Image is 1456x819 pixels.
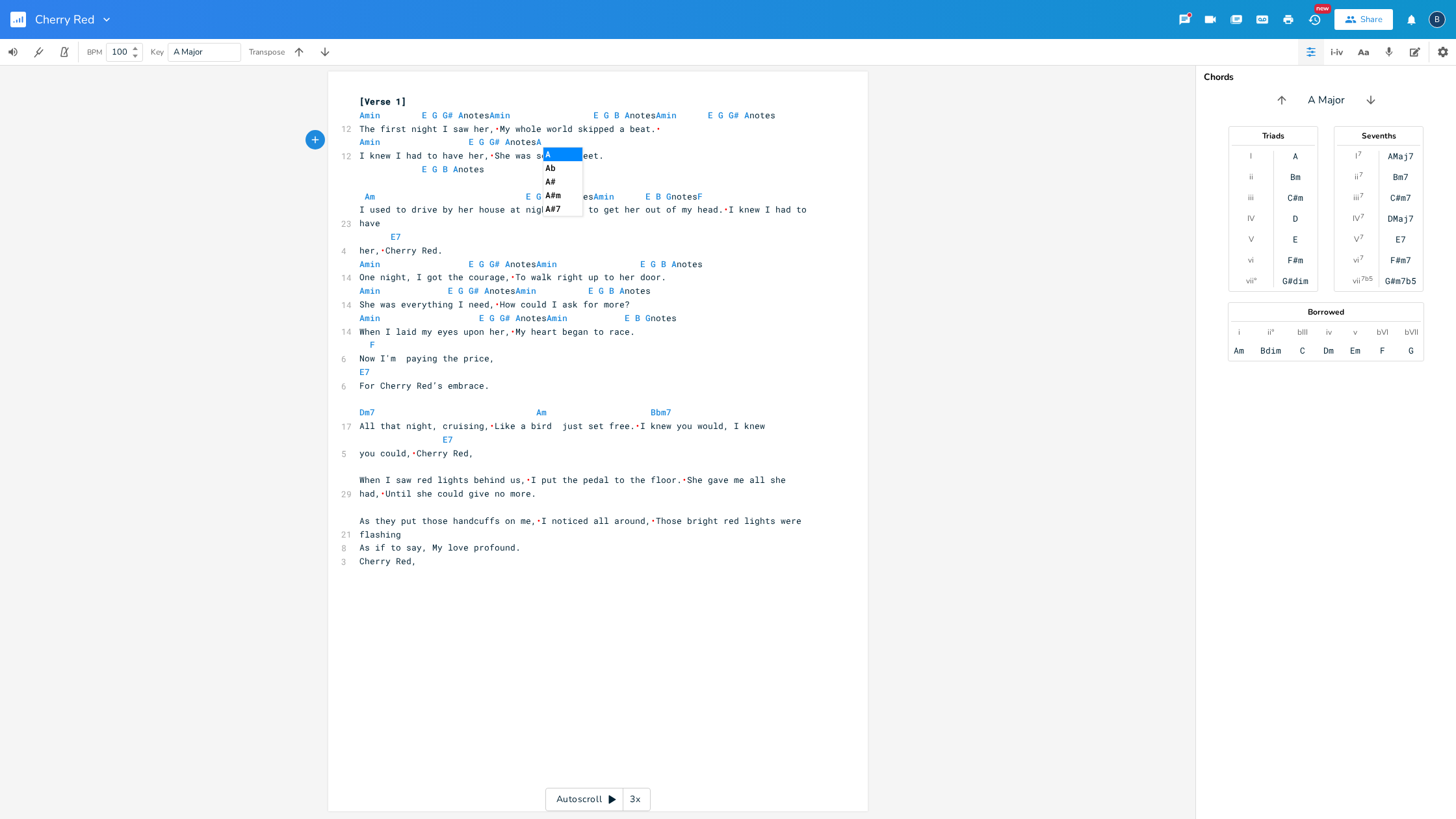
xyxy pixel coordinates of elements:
button: Share [1334,9,1393,30]
button: New [1301,8,1327,31]
div: Sevenths [1334,132,1423,140]
span: Am [536,406,547,418]
span: A [671,258,677,270]
span: G [604,109,609,121]
div: AMaj7 [1388,151,1414,161]
span: When I saw red lights behind us, I put the pedal to the floor. She gave me all she had, Until she... [359,474,791,499]
div: I [1250,151,1252,161]
span: notes [359,163,484,175]
span: Amin [359,312,380,324]
span: E [640,258,645,270]
div: IV [1353,213,1360,224]
div: D [1293,213,1298,224]
div: bVI [1377,327,1388,337]
div: Borrowed [1228,308,1423,316]
span: \u2028 [682,474,687,486]
div: vi [1353,255,1359,265]
span: Bbm7 [651,406,671,418]
div: Em [1350,345,1360,356]
span: A [744,109,749,121]
span: A [515,312,521,324]
div: ii [1355,172,1358,182]
span: notes [359,136,541,148]
div: bIII [1297,327,1308,337]
div: Key [151,48,164,56]
span: Amin [359,285,380,296]
span: A Major [174,46,203,58]
div: vi [1248,255,1254,265]
li: A# [543,175,582,188]
span: A [619,285,625,296]
span: notes notes [359,190,791,202]
span: Amin [547,312,567,324]
div: F#m [1288,255,1303,265]
sup: 7 [1360,211,1364,222]
span: E [526,190,531,202]
div: Dm [1323,345,1334,356]
span: I used to drive by her house at night, Just to get her out of my head. I knew I had to have [359,203,812,229]
div: ii [1249,172,1253,182]
span: G [489,312,495,324]
div: Triads [1229,132,1318,140]
div: F#m7 [1390,255,1411,265]
span: \u2028 [495,123,500,135]
span: E [625,312,630,324]
sup: 7 [1360,232,1364,242]
span: E [422,109,427,121]
div: C#m7 [1390,192,1411,203]
div: C [1300,345,1305,356]
span: G [666,190,671,202]
div: New [1314,4,1331,14]
span: you could, Cherry Red, [359,447,474,459]
span: notes notes [359,258,703,270]
div: Autoscroll [545,788,651,811]
span: B [609,285,614,296]
div: i [1238,327,1240,337]
div: vii° [1246,276,1256,286]
span: G# [443,109,453,121]
span: B [635,312,640,324]
span: Amin [359,109,380,121]
span: Amin [515,285,536,296]
span: G# [729,109,739,121]
span: E7 [443,434,453,445]
span: E [469,136,474,148]
span: A [484,285,489,296]
div: vii [1353,276,1360,286]
span: \u2028 [723,203,729,215]
span: As they put those handcuffs on me, I noticed all around, Those bright red lights were flashing [359,515,807,540]
span: A [453,163,458,175]
div: iii [1248,192,1254,203]
span: Dm7 [359,406,375,418]
span: B [614,109,619,121]
span: \u2028 [635,420,640,432]
div: Bm7 [1393,172,1409,182]
sup: 7b5 [1361,274,1373,284]
span: When I laid my eyes upon her, My heart began to race. [359,326,635,337]
span: Amin [359,258,380,270]
span: F [697,190,703,202]
sup: 7 [1359,170,1363,180]
span: \u2028 [380,487,385,499]
button: B [1429,5,1446,34]
div: ii° [1267,327,1274,337]
span: E7 [391,231,401,242]
div: iii [1353,192,1359,203]
span: G [479,136,484,148]
li: A#m [543,188,582,202]
span: E [645,190,651,202]
div: iv [1326,327,1332,337]
div: BPM [87,49,102,56]
div: bVII [1405,327,1418,337]
span: G [718,109,723,121]
div: DMaj7 [1388,213,1414,224]
span: Amin [656,109,677,121]
span: One night, I got the courage, To walk right up to her door. [359,271,666,283]
span: A [536,136,541,148]
div: A [1293,151,1298,161]
li: A [543,148,582,161]
span: E [588,285,593,296]
span: G [479,258,484,270]
span: \u2028 [489,420,495,432]
div: G [1409,345,1414,356]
